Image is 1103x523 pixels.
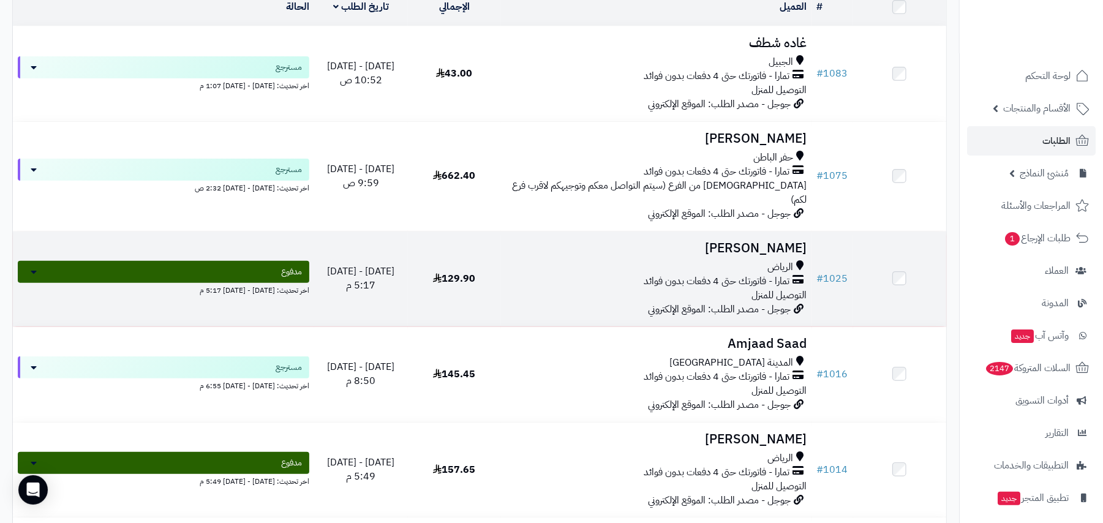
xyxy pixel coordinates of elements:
a: #1083 [817,66,848,81]
a: التقارير [967,418,1096,448]
span: مسترجع [276,164,302,176]
span: 145.45 [433,367,475,382]
div: Open Intercom Messenger [18,475,48,505]
span: [DATE] - [DATE] 8:50 م [328,359,395,388]
a: وآتس آبجديد [967,321,1096,350]
span: السلات المتروكة [985,359,1071,377]
span: 157.65 [433,462,475,477]
span: التطبيقات والخدمات [994,457,1069,474]
span: الجبيل [769,55,794,69]
a: أدوات التسويق [967,386,1096,415]
div: اخر تحديث: [DATE] - [DATE] 1:07 م [18,78,309,91]
span: التوصيل للمنزل [752,83,807,97]
a: المراجعات والأسئلة [967,191,1096,220]
a: العملاء [967,256,1096,285]
span: مدفوع [281,266,302,278]
span: تمارا - فاتورتك حتى 4 دفعات بدون فوائد [644,274,790,288]
a: #1075 [817,168,848,183]
span: وآتس آب [1010,327,1069,344]
h3: [PERSON_NAME] [506,432,807,446]
span: تمارا - فاتورتك حتى 4 دفعات بدون فوائد [644,165,790,179]
span: [DATE] - [DATE] 10:52 ص [328,59,395,88]
span: الأقسام والمنتجات [1003,100,1071,117]
a: #1016 [817,367,848,382]
span: 1 [1005,232,1020,246]
a: #1025 [817,271,848,286]
a: #1014 [817,462,848,477]
span: حفر الباطن [754,151,794,165]
a: تطبيق المتجرجديد [967,483,1096,513]
a: الطلبات [967,126,1096,156]
h3: Amjaad Saad [506,337,807,351]
span: الرياض [768,260,794,274]
span: # [817,462,824,477]
span: 129.90 [433,271,475,286]
span: 43.00 [436,66,472,81]
span: التوصيل للمنزل [752,383,807,398]
span: تمارا - فاتورتك حتى 4 دفعات بدون فوائد [644,370,790,384]
span: مُنشئ النماذج [1020,165,1069,182]
span: المدينة [GEOGRAPHIC_DATA] [670,356,794,370]
span: المدونة [1042,295,1069,312]
span: [DEMOGRAPHIC_DATA] من الفرع (سيتم التواصل معكم وتوجيهكم لاقرب فرع لكم) [513,178,807,207]
span: التقارير [1045,424,1069,442]
span: جوجل - مصدر الطلب: الموقع الإلكتروني [649,97,791,111]
a: التطبيقات والخدمات [967,451,1096,480]
span: جوجل - مصدر الطلب: الموقع الإلكتروني [649,397,791,412]
span: تمارا - فاتورتك حتى 4 دفعات بدون فوائد [644,69,790,83]
span: تمارا - فاتورتك حتى 4 دفعات بدون فوائد [644,465,790,480]
span: # [817,66,824,81]
span: 2147 [986,362,1013,375]
span: جوجل - مصدر الطلب: الموقع الإلكتروني [649,302,791,317]
span: التوصيل للمنزل [752,479,807,494]
span: جديد [998,492,1020,505]
span: تطبيق المتجر [996,489,1069,506]
span: مسترجع [276,361,302,374]
div: اخر تحديث: [DATE] - [DATE] 6:55 م [18,378,309,391]
a: لوحة التحكم [967,61,1096,91]
span: العملاء [1045,262,1069,279]
span: طلبات الإرجاع [1004,230,1071,247]
span: مسترجع [276,61,302,73]
h3: غاده شطف [506,36,807,50]
div: اخر تحديث: [DATE] - [DATE] 2:32 ص [18,181,309,194]
span: [DATE] - [DATE] 5:49 م [328,455,395,484]
h3: [PERSON_NAME] [506,132,807,146]
span: [DATE] - [DATE] 9:59 ص [328,162,395,190]
a: المدونة [967,288,1096,318]
span: # [817,367,824,382]
span: مدفوع [281,457,302,469]
span: الرياض [768,451,794,465]
span: # [817,271,824,286]
div: اخر تحديث: [DATE] - [DATE] 5:49 م [18,474,309,487]
a: السلات المتروكة2147 [967,353,1096,383]
a: طلبات الإرجاع1 [967,224,1096,253]
span: جديد [1011,329,1034,343]
span: التوصيل للمنزل [752,288,807,303]
h3: [PERSON_NAME] [506,241,807,255]
div: اخر تحديث: [DATE] - [DATE] 5:17 م [18,283,309,296]
span: لوحة التحكم [1025,67,1071,85]
span: جوجل - مصدر الطلب: الموقع الإلكتروني [649,493,791,508]
span: # [817,168,824,183]
span: جوجل - مصدر الطلب: الموقع الإلكتروني [649,206,791,221]
span: 662.40 [433,168,475,183]
span: أدوات التسويق [1015,392,1069,409]
span: [DATE] - [DATE] 5:17 م [328,264,395,293]
span: الطلبات [1042,132,1071,149]
span: المراجعات والأسئلة [1001,197,1071,214]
